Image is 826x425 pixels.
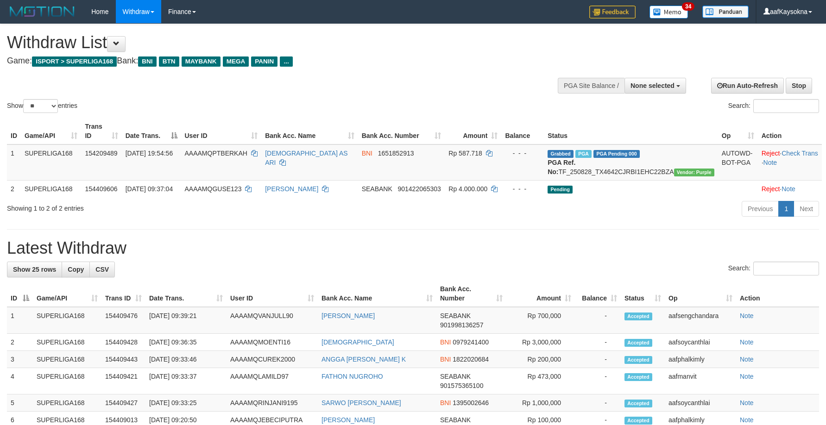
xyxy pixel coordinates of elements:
[702,6,749,18] img: panduan.png
[506,351,575,368] td: Rp 200,000
[740,416,754,424] a: Note
[624,356,652,364] span: Accepted
[101,281,145,307] th: Trans ID: activate to sort column ascending
[506,281,575,307] th: Amount: activate to sort column ascending
[575,394,621,412] td: -
[505,149,540,158] div: - - -
[593,150,640,158] span: PGA Pending
[33,307,101,334] td: SUPERLIGA168
[718,144,758,181] td: AUTOWD-BOT-PGA
[7,33,542,52] h1: Withdraw List
[624,312,652,320] span: Accepted
[740,356,754,363] a: Note
[440,382,483,389] span: Copy 901575365100 to clipboard
[397,185,441,193] span: Copy 901422065303 to clipboard
[728,262,819,275] label: Search:
[322,312,375,319] a: [PERSON_NAME]
[362,185,392,193] span: SEABANK
[624,400,652,407] span: Accepted
[440,356,451,363] span: BNI
[718,118,758,144] th: Op: activate to sort column ascending
[505,184,540,194] div: - - -
[674,169,714,176] span: Vendor URL: https://trx4.1velocity.biz
[665,351,736,368] td: aafphalkimly
[548,186,573,194] span: Pending
[740,373,754,380] a: Note
[95,266,109,273] span: CSV
[711,78,784,94] a: Run Auto-Refresh
[544,118,718,144] th: Status
[649,6,688,19] img: Button%20Memo.svg
[794,201,819,217] a: Next
[558,78,624,94] div: PGA Site Balance /
[378,150,414,157] span: Copy 1651852913 to clipboard
[265,150,347,166] a: [DEMOGRAPHIC_DATA] AS ARI
[322,356,406,363] a: ANGGA [PERSON_NAME] K
[145,334,227,351] td: [DATE] 09:36:35
[159,56,179,67] span: BTN
[7,281,33,307] th: ID: activate to sort column descending
[665,281,736,307] th: Op: activate to sort column ascending
[251,56,277,67] span: PANIN
[7,262,62,277] a: Show 25 rows
[7,56,542,66] h4: Game: Bank:
[440,399,451,406] span: BNI
[575,334,621,351] td: -
[32,56,117,67] span: ISPORT > SUPERLIGA168
[138,56,156,67] span: BNI
[7,394,33,412] td: 5
[145,307,227,334] td: [DATE] 09:39:21
[440,312,471,319] span: SEABANK
[445,118,501,144] th: Amount: activate to sort column ascending
[665,307,736,334] td: aafsengchandara
[548,150,574,158] span: Grabbed
[436,281,506,307] th: Bank Acc. Number: activate to sort column ascending
[62,262,90,277] a: Copy
[145,394,227,412] td: [DATE] 09:33:25
[506,334,575,351] td: Rp 3,000,000
[7,99,77,113] label: Show entries
[362,150,372,157] span: BNI
[7,200,337,213] div: Showing 1 to 2 of 2 entries
[440,338,451,346] span: BNI
[322,373,383,380] a: FATHON NUGROHO
[589,6,636,19] img: Feedback.jpg
[7,334,33,351] td: 2
[81,118,121,144] th: Trans ID: activate to sort column ascending
[227,351,318,368] td: AAAAMQCUREK2000
[185,185,242,193] span: AAAAMQGUSE123
[665,394,736,412] td: aafsoycanthlai
[33,334,101,351] td: SUPERLIGA168
[665,368,736,394] td: aafmanvit
[440,373,471,380] span: SEABANK
[575,150,592,158] span: Marked by aafchhiseyha
[21,118,81,144] th: Game/API: activate to sort column ascending
[624,78,686,94] button: None selected
[85,185,117,193] span: 154409606
[740,399,754,406] a: Note
[740,312,754,319] a: Note
[7,351,33,368] td: 3
[145,351,227,368] td: [DATE] 09:33:46
[322,416,375,424] a: [PERSON_NAME]
[21,144,81,181] td: SUPERLIGA168
[227,368,318,394] td: AAAAMQLAMILD97
[728,99,819,113] label: Search:
[544,144,718,181] td: TF_250828_TX4642CJRBI1EHC22BZA
[261,118,358,144] th: Bank Acc. Name: activate to sort column ascending
[185,150,247,157] span: AAAAMQPTBERKAH
[736,281,819,307] th: Action
[145,368,227,394] td: [DATE] 09:33:37
[223,56,249,67] span: MEGA
[322,338,394,346] a: [DEMOGRAPHIC_DATA]
[318,281,436,307] th: Bank Acc. Name: activate to sort column ascending
[453,399,489,406] span: Copy 1395002646 to clipboard
[23,99,58,113] select: Showentries
[763,159,777,166] a: Note
[624,373,652,381] span: Accepted
[501,118,544,144] th: Balance
[762,185,780,193] a: Reject
[740,338,754,346] a: Note
[322,399,401,406] a: SARWO [PERSON_NAME]
[782,150,818,157] a: Check Trans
